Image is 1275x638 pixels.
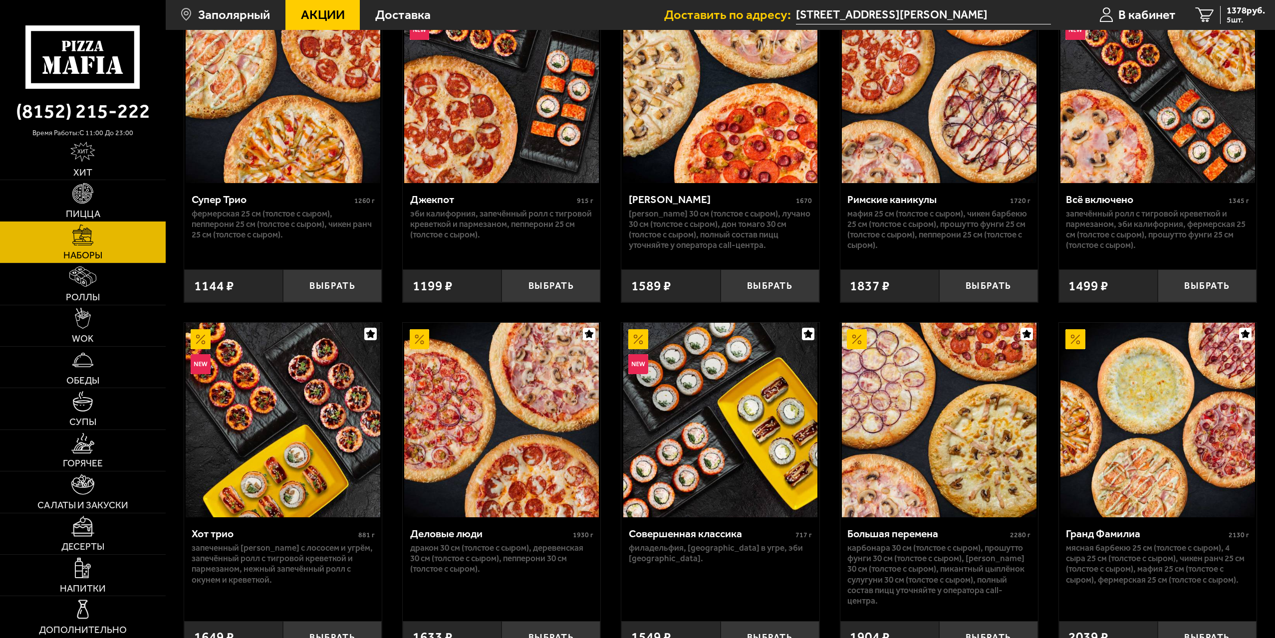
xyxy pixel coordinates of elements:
div: Всё включено [1066,193,1226,206]
img: Гранд Фамилиа [1060,323,1255,517]
button: Выбрать [502,269,600,302]
span: 1930 г [573,531,593,539]
img: Новинка [628,354,648,374]
span: Доставить по адресу: [664,8,796,21]
img: Акционный [847,329,867,349]
img: Акционный [191,329,211,349]
span: Дополнительно [39,625,127,635]
span: 5 шт. [1227,16,1265,24]
div: Совершенная классика [629,527,793,540]
span: Супы [69,417,96,426]
span: Хит [73,168,92,177]
div: Большая перемена [847,527,1008,540]
p: Мафия 25 см (толстое с сыром), Чикен Барбекю 25 см (толстое с сыром), Прошутто Фунги 25 см (толст... [847,209,1030,251]
span: 1199 ₽ [413,279,453,293]
span: Роллы [66,292,100,302]
p: Карбонара 30 см (толстое с сыром), Прошутто Фунги 30 см (толстое с сыром), [PERSON_NAME] 30 см (т... [847,543,1030,607]
div: Римские каникулы [847,193,1008,206]
img: Большая перемена [842,323,1036,517]
span: 1589 ₽ [631,279,671,293]
span: 1260 г [354,197,375,205]
p: [PERSON_NAME] 30 см (толстое с сыром), Лучано 30 см (толстое с сыром), Дон Томаго 30 см (толстое ... [629,209,812,251]
span: Мурманская область, Печенгский муниципальный округ, улица Бабикова, 11 [796,6,1051,24]
span: Заполярный [198,8,270,21]
span: 1837 ₽ [850,279,890,293]
a: АкционныйГранд Фамилиа [1059,323,1257,517]
a: АкционныйНовинкаСовершенная классика [621,323,819,517]
button: Выбрать [1158,269,1257,302]
button: Выбрать [283,269,382,302]
img: Акционный [1065,329,1085,349]
p: Филадельфия, [GEOGRAPHIC_DATA] в угре, Эби [GEOGRAPHIC_DATA]. [629,543,812,564]
span: Акции [301,8,345,21]
span: Обеды [66,376,99,385]
span: 2280 г [1010,531,1030,539]
span: Напитки [60,584,106,593]
span: 1378 руб. [1227,6,1265,15]
img: Акционный [410,329,430,349]
div: Гранд Фамилиа [1066,527,1226,540]
button: Выбрать [939,269,1038,302]
div: [PERSON_NAME] [629,193,793,206]
img: Акционный [628,329,648,349]
span: В кабинет [1118,8,1176,21]
div: Супер Трио [192,193,352,206]
span: 881 г [358,531,375,539]
a: АкционныйНовинкаХот трио [184,323,382,517]
span: 915 г [577,197,593,205]
img: Совершенная классика [623,323,818,517]
img: Хот трио [186,323,380,517]
span: 1499 ₽ [1068,279,1108,293]
span: 717 г [795,531,812,539]
span: Наборы [63,250,102,260]
span: Доставка [375,8,431,21]
div: Хот трио [192,527,356,540]
img: Деловые люди [404,323,599,517]
span: 1144 ₽ [194,279,234,293]
span: Горячее [63,458,103,468]
p: Эби Калифорния, Запечённый ролл с тигровой креветкой и пармезаном, Пепперони 25 см (толстое с сыр... [410,209,593,240]
button: Выбрать [721,269,819,302]
p: Дракон 30 см (толстое с сыром), Деревенская 30 см (толстое с сыром), Пепперони 30 см (толстое с с... [410,543,593,575]
p: Мясная Барбекю 25 см (толстое с сыром), 4 сыра 25 см (толстое с сыром), Чикен Ранч 25 см (толстое... [1066,543,1249,585]
span: 1345 г [1229,197,1249,205]
p: Фермерская 25 см (толстое с сыром), Пепперони 25 см (толстое с сыром), Чикен Ранч 25 см (толстое ... [192,209,375,240]
p: Запеченный [PERSON_NAME] с лососем и угрём, Запечённый ролл с тигровой креветкой и пармезаном, Не... [192,543,375,585]
a: АкционныйБольшая перемена [840,323,1038,517]
span: 2130 г [1229,531,1249,539]
a: АкционныйДеловые люди [403,323,600,517]
span: 1670 [796,197,812,205]
span: 1720 г [1010,197,1030,205]
div: Деловые люди [410,527,570,540]
input: Ваш адрес доставки [796,6,1051,24]
span: Салаты и закуски [37,500,128,510]
div: Джекпот [410,193,574,206]
img: Новинка [191,354,211,374]
span: Пицца [66,209,100,218]
span: WOK [72,334,94,343]
p: Запечённый ролл с тигровой креветкой и пармезаном, Эби Калифорния, Фермерская 25 см (толстое с сы... [1066,209,1249,251]
span: Десерты [61,542,104,551]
